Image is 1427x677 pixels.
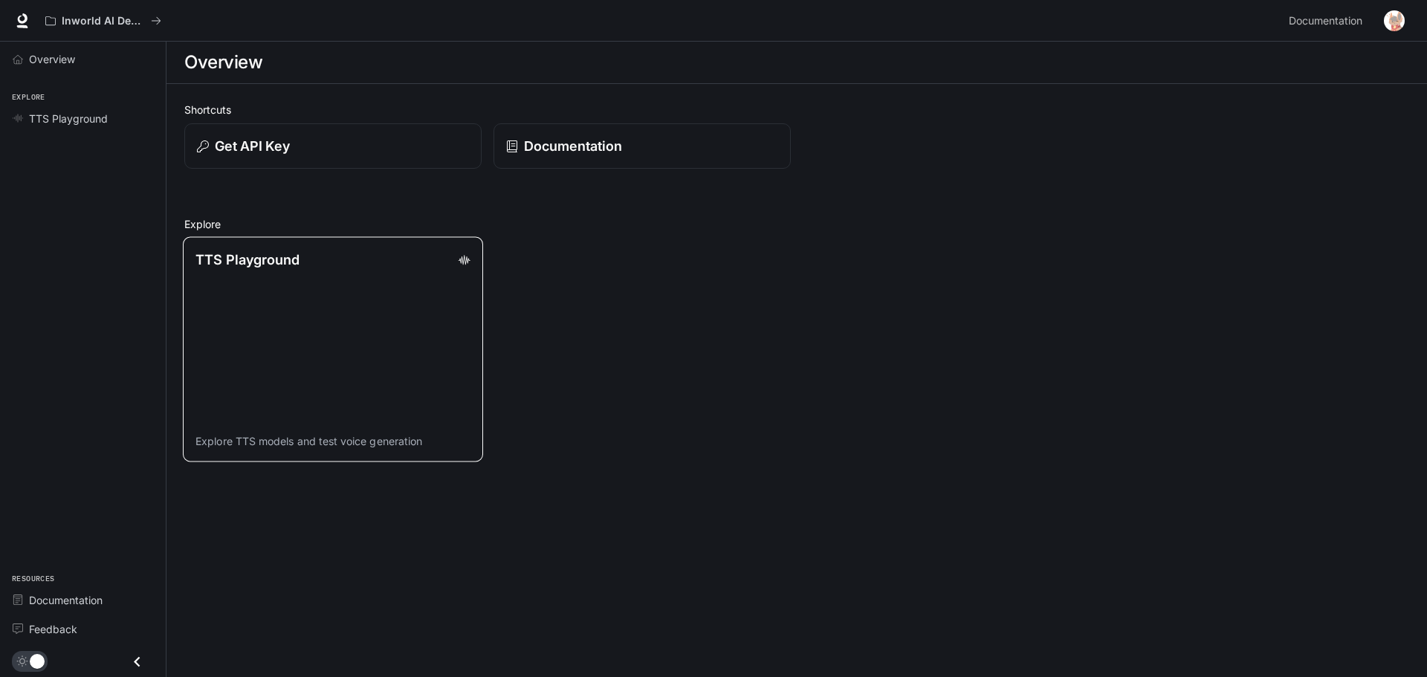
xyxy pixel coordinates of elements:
[183,237,483,462] a: TTS PlaygroundExplore TTS models and test voice generation
[6,616,160,642] a: Feedback
[1289,12,1362,30] span: Documentation
[29,51,75,67] span: Overview
[184,102,1409,117] h2: Shortcuts
[494,123,791,169] a: Documentation
[39,6,168,36] button: All workspaces
[30,652,45,669] span: Dark mode toggle
[184,216,1409,232] h2: Explore
[120,647,154,677] button: Close drawer
[29,111,108,126] span: TTS Playground
[29,621,77,637] span: Feedback
[215,136,290,156] p: Get API Key
[1283,6,1373,36] a: Documentation
[195,250,300,270] p: TTS Playground
[29,592,103,608] span: Documentation
[1379,6,1409,36] button: User avatar
[184,123,482,169] button: Get API Key
[524,136,622,156] p: Documentation
[195,434,470,449] p: Explore TTS models and test voice generation
[6,46,160,72] a: Overview
[62,15,145,27] p: Inworld AI Demos
[6,587,160,613] a: Documentation
[184,48,262,77] h1: Overview
[1384,10,1405,31] img: User avatar
[6,106,160,132] a: TTS Playground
